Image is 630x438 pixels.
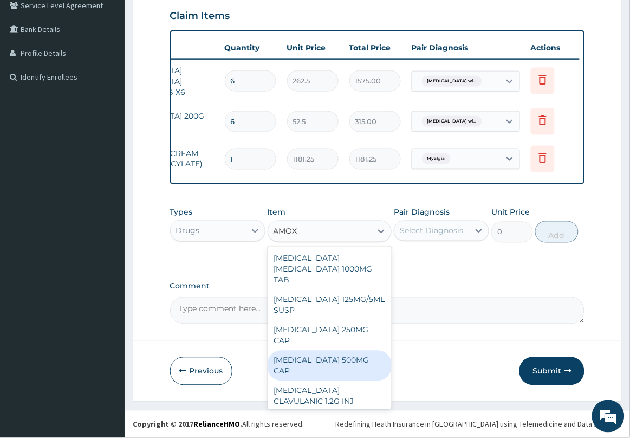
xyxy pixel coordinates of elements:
span: [MEDICAL_DATA] wi... [422,76,482,87]
div: [MEDICAL_DATA] 125MG/5ML SUSP [268,290,392,320]
strong: Copyright © 2017 . [133,420,242,429]
label: Item [268,207,286,218]
footer: All rights reserved. [125,410,630,438]
label: Types [170,208,193,217]
img: d_794563401_company_1708531726252_794563401 [20,54,44,81]
div: Redefining Heath Insurance in [GEOGRAPHIC_DATA] using Telemedicine and Data Science! [335,419,622,430]
th: Actions [525,37,580,59]
span: We're online! [63,137,150,246]
a: RelianceHMO [193,420,240,429]
div: [MEDICAL_DATA] 500MG CAP [268,351,392,381]
h3: Claim Items [170,10,230,22]
label: Unit Price [491,207,530,218]
th: Quantity [219,37,282,59]
label: Comment [170,282,585,291]
span: [MEDICAL_DATA] wi... [422,116,482,127]
th: Unit Price [282,37,344,59]
div: Minimize live chat window [178,5,204,31]
button: Submit [519,357,584,385]
button: Add [535,221,579,243]
span: Myalgia [422,153,451,164]
button: Previous [170,357,232,385]
th: Pair Diagnosis [406,37,525,59]
th: Total Price [344,37,406,59]
div: [MEDICAL_DATA] CLAVULANIC 1.2G INJ [268,381,392,411]
div: Drugs [176,226,200,236]
div: [MEDICAL_DATA] 250MG CAP [268,320,392,351]
textarea: Type your message and hit 'Enter' [5,296,206,334]
div: Select Diagnosis [400,226,463,236]
div: Chat with us now [56,61,182,75]
div: [MEDICAL_DATA] [MEDICAL_DATA] 1000MG TAB [268,249,392,290]
label: Pair Diagnosis [394,207,450,218]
